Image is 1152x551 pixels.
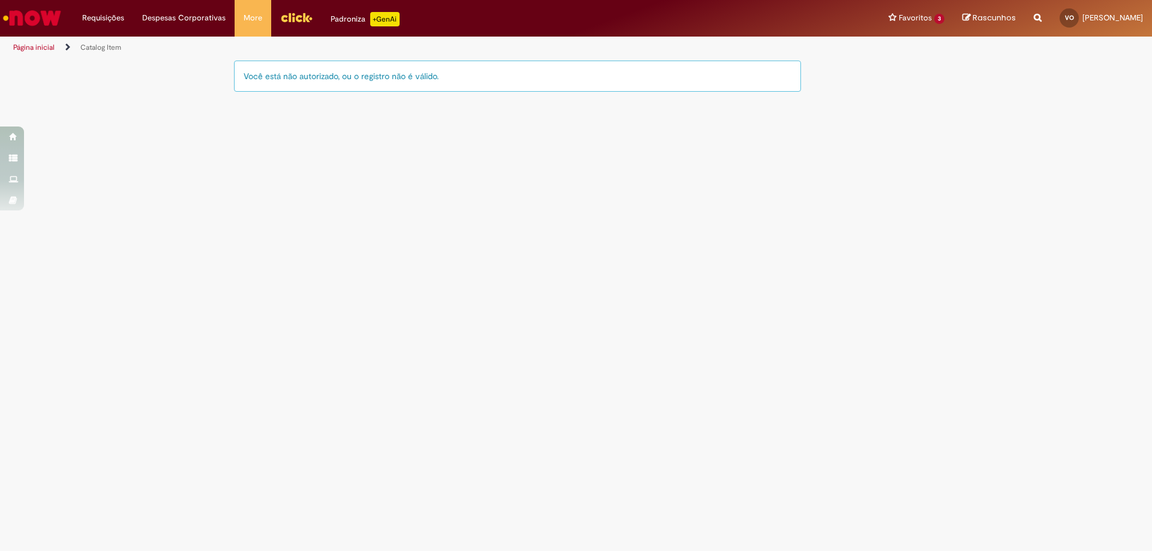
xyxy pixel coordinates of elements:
a: Catalog Item [80,43,121,52]
p: +GenAi [370,12,400,26]
span: Rascunhos [973,12,1016,23]
span: More [244,12,262,24]
div: Padroniza [331,12,400,26]
span: 3 [934,14,944,24]
span: VO [1065,14,1074,22]
div: Você está não autorizado, ou o registro não é válido. [234,61,801,92]
img: ServiceNow [1,6,63,30]
ul: Trilhas de página [9,37,759,59]
span: Requisições [82,12,124,24]
span: [PERSON_NAME] [1082,13,1143,23]
a: Rascunhos [962,13,1016,24]
img: click_logo_yellow_360x200.png [280,8,313,26]
span: Despesas Corporativas [142,12,226,24]
a: Página inicial [13,43,55,52]
span: Favoritos [899,12,932,24]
